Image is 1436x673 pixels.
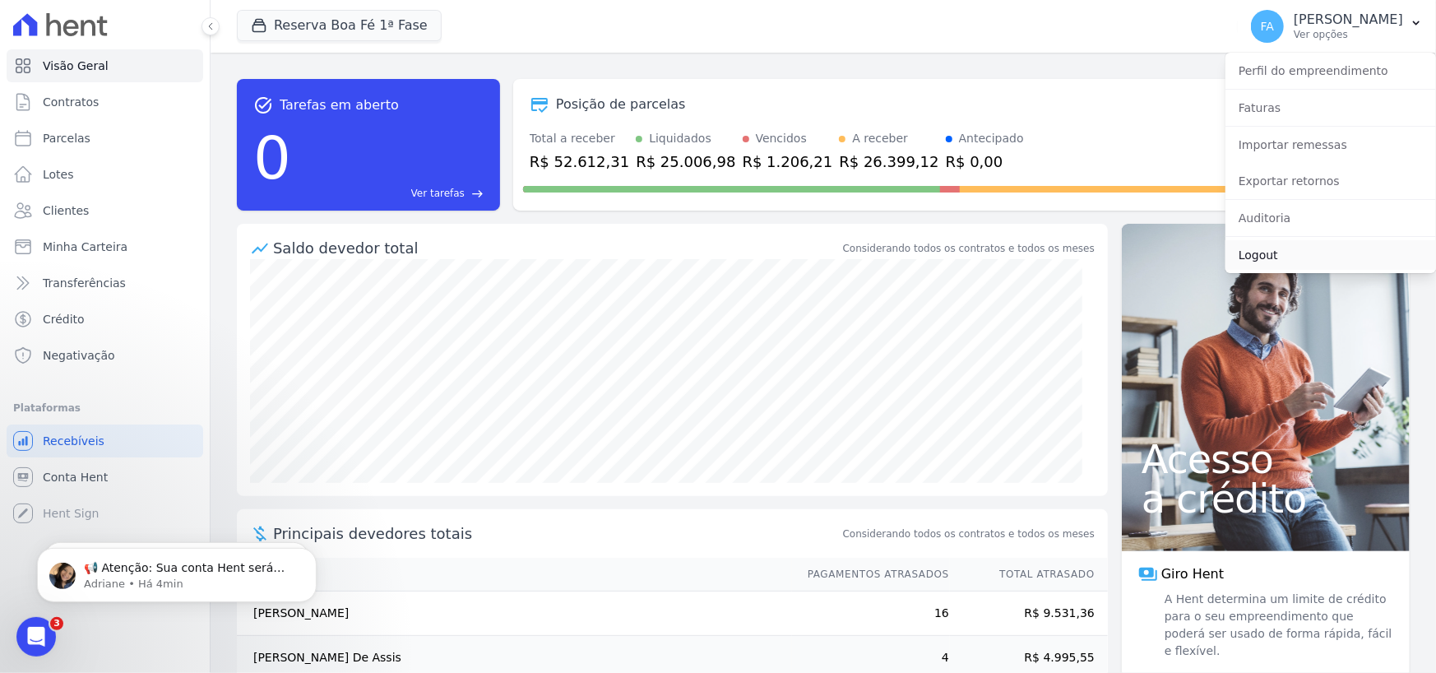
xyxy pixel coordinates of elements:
span: Parcelas [43,130,90,146]
span: Recebíveis [43,433,104,449]
a: Recebíveis [7,425,203,457]
div: R$ 0,00 [946,151,1024,173]
span: Ver tarefas [411,186,465,201]
a: Logout [1225,240,1436,270]
iframe: Intercom live chat [16,617,56,657]
div: R$ 1.206,21 [743,151,833,173]
a: Crédito [7,303,203,336]
span: task_alt [253,95,273,115]
span: Clientes [43,202,89,219]
div: Considerando todos os contratos e todos os meses [843,241,1095,256]
span: Crédito [43,311,85,327]
span: A Hent determina um limite de crédito para o seu empreendimento que poderá ser usado de forma ráp... [1161,591,1393,660]
span: Acesso [1142,439,1390,479]
button: FA [PERSON_NAME] Ver opções [1238,3,1436,49]
span: Giro Hent [1161,564,1224,584]
a: Exportar retornos [1225,166,1436,196]
span: Transferências [43,275,126,291]
div: R$ 26.399,12 [839,151,938,173]
div: Total a receber [530,130,629,147]
a: Auditoria [1225,203,1436,233]
span: 3 [50,617,63,630]
a: Importar remessas [1225,130,1436,160]
span: Principais devedores totais [273,522,840,545]
a: Visão Geral [7,49,203,82]
div: A receber [852,130,908,147]
th: Pagamentos Atrasados [792,558,950,592]
span: Contratos [43,94,99,110]
p: [PERSON_NAME] [1294,12,1403,28]
span: east [471,188,484,200]
div: Liquidados [649,130,711,147]
a: Ver tarefas east [298,186,484,201]
a: Conta Hent [7,461,203,494]
a: Perfil do empreendimento [1225,56,1436,86]
span: FA [1261,21,1274,32]
td: [PERSON_NAME] [237,592,792,636]
span: Visão Geral [43,58,109,74]
span: Negativação [43,347,115,364]
span: Minha Carteira [43,239,127,255]
span: Conta Hent [43,469,108,485]
span: Considerando todos os contratos e todos os meses [843,527,1095,541]
a: Parcelas [7,122,203,155]
th: Nome [237,558,792,592]
td: R$ 9.531,36 [950,592,1108,636]
span: Lotes [43,166,74,183]
a: Transferências [7,267,203,299]
div: Plataformas [13,398,197,418]
a: Contratos [7,86,203,118]
a: Lotes [7,158,203,191]
div: R$ 52.612,31 [530,151,629,173]
p: Ver opções [1294,28,1403,41]
div: Posição de parcelas [556,95,686,114]
button: Reserva Boa Fé 1ª Fase [237,10,442,41]
div: 0 [253,115,291,201]
a: Negativação [7,339,203,372]
div: Antecipado [959,130,1024,147]
div: R$ 25.006,98 [636,151,735,173]
span: Tarefas em aberto [280,95,399,115]
div: Vencidos [756,130,807,147]
div: Saldo devedor total [273,237,840,259]
a: Minha Carteira [7,230,203,263]
th: Total Atrasado [950,558,1108,592]
td: 16 [792,592,950,636]
a: Clientes [7,194,203,227]
a: Faturas [1225,93,1436,123]
iframe: Intercom notifications mensagem [12,513,341,629]
span: a crédito [1142,479,1390,518]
